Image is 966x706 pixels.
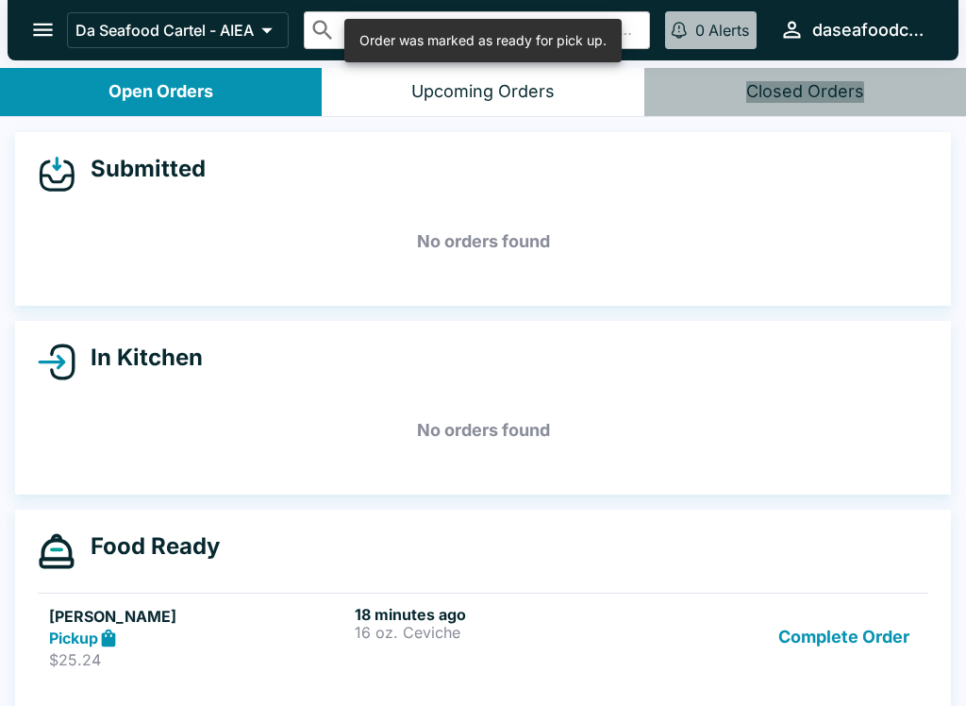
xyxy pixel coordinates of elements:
button: daseafoodcartel [772,9,936,50]
div: Order was marked as ready for pick up. [359,25,607,57]
div: Open Orders [108,81,213,103]
p: Alerts [708,21,749,40]
h5: [PERSON_NAME] [49,605,347,628]
a: [PERSON_NAME]Pickup$25.2418 minutes ago16 oz. CevicheComplete Order [38,593,928,681]
p: 0 [695,21,705,40]
h5: No orders found [38,208,928,276]
strong: Pickup [49,629,98,647]
p: 16 oz. Ceviche [355,624,653,641]
div: daseafoodcartel [812,19,928,42]
h4: Submitted [75,155,206,183]
p: Da Seafood Cartel - AIEA [75,21,254,40]
h5: No orders found [38,396,928,464]
button: open drawer [19,6,67,54]
input: Search orders by name or phone number [343,17,641,43]
button: Da Seafood Cartel - AIEA [67,12,289,48]
div: Closed Orders [746,81,864,103]
h6: 18 minutes ago [355,605,653,624]
button: Complete Order [771,605,917,670]
h4: In Kitchen [75,344,203,372]
p: $25.24 [49,650,347,669]
div: Upcoming Orders [411,81,555,103]
h4: Food Ready [75,532,220,561]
